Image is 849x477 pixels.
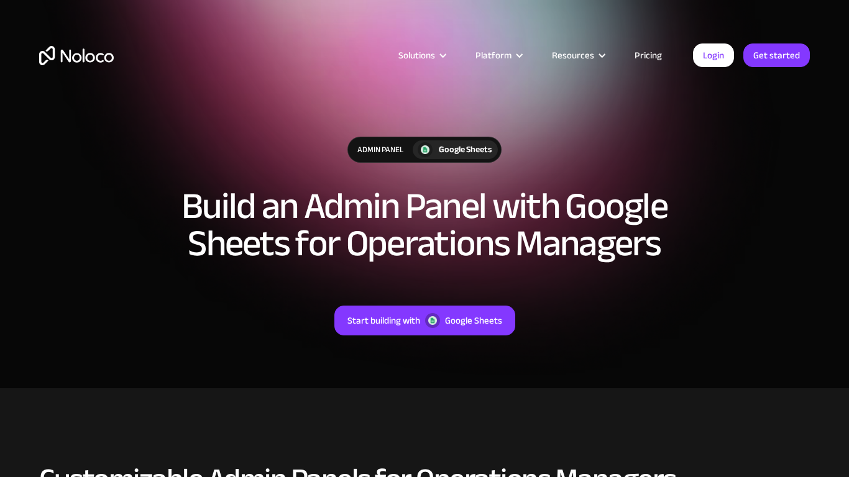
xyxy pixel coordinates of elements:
div: Google Sheets [445,312,502,329]
div: Platform [475,47,512,63]
div: Admin Panel [348,137,413,162]
a: Get started [743,43,810,67]
div: Resources [536,47,619,63]
div: Solutions [383,47,460,63]
a: Start building withGoogle Sheets [334,306,515,335]
div: Resources [552,47,594,63]
a: home [39,46,114,65]
a: Pricing [619,47,677,63]
div: Google Sheets [439,143,492,157]
a: Login [693,43,734,67]
div: Solutions [398,47,435,63]
h1: Build an Admin Panel with Google Sheets for Operations Managers [145,188,704,262]
div: Start building with [347,312,420,329]
div: Platform [460,47,536,63]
